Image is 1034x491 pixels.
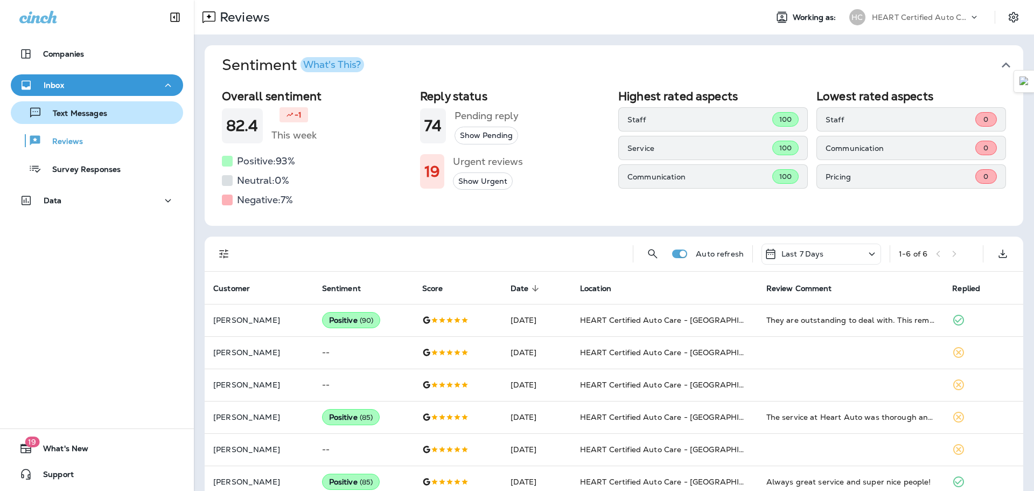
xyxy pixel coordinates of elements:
[826,144,975,153] p: Communication
[420,89,610,103] h2: Reply status
[271,127,317,144] h5: This week
[322,284,361,293] span: Sentiment
[303,60,361,70] div: What's This?
[313,369,414,401] td: --
[826,115,975,124] p: Staff
[360,413,373,422] span: ( 85 )
[1019,77,1029,86] img: Detect Auto
[313,433,414,466] td: --
[816,89,1006,103] h2: Lowest rated aspects
[313,336,414,369] td: --
[580,283,625,293] span: Location
[237,191,293,209] h5: Negative: 7 %
[580,412,773,422] span: HEART Certified Auto Care - [GEOGRAPHIC_DATA]
[502,401,571,433] td: [DATE]
[766,283,846,293] span: Review Comment
[237,172,289,189] h5: Neutral: 0 %
[580,284,611,293] span: Location
[11,129,183,152] button: Reviews
[226,117,258,135] h1: 82.4
[205,85,1023,226] div: SentimentWhat's This?
[213,445,305,454] p: [PERSON_NAME]
[793,13,839,22] span: Working as:
[502,369,571,401] td: [DATE]
[618,89,808,103] h2: Highest rated aspects
[213,283,264,293] span: Customer
[502,304,571,336] td: [DATE]
[1004,8,1023,27] button: Settings
[826,172,975,181] p: Pricing
[779,115,792,124] span: 100
[160,6,190,28] button: Collapse Sidebar
[983,143,988,153] span: 0
[502,433,571,466] td: [DATE]
[11,464,183,485] button: Support
[424,163,440,181] h1: 19
[781,250,824,258] p: Last 7 Days
[301,57,364,72] button: What's This?
[360,478,373,487] span: ( 85 )
[422,283,457,293] span: Score
[213,284,250,293] span: Customer
[44,196,62,205] p: Data
[11,190,183,211] button: Data
[766,412,935,423] div: The service at Heart Auto was thorough and diligent In diagnosing my worrisome headlight problem,...
[627,144,772,153] p: Service
[213,381,305,389] p: [PERSON_NAME]
[360,316,374,325] span: ( 90 )
[11,157,183,180] button: Survey Responses
[899,250,927,258] div: 1 - 6 of 6
[237,153,295,170] h5: Positive: 93 %
[32,444,88,457] span: What's New
[580,477,773,487] span: HEART Certified Auto Care - [GEOGRAPHIC_DATA]
[627,115,772,124] p: Staff
[41,137,83,147] p: Reviews
[32,470,74,483] span: Support
[213,243,235,265] button: Filters
[11,438,183,459] button: 19What's New
[215,9,270,25] p: Reviews
[453,153,523,170] h5: Urgent reviews
[952,283,994,293] span: Replied
[580,445,773,454] span: HEART Certified Auto Care - [GEOGRAPHIC_DATA]
[455,127,518,144] button: Show Pending
[222,56,364,74] h1: Sentiment
[42,109,107,119] p: Text Messages
[213,413,305,421] p: [PERSON_NAME]
[213,348,305,357] p: [PERSON_NAME]
[502,336,571,369] td: [DATE]
[642,243,663,265] button: Search Reviews
[213,45,1032,85] button: SentimentWhat's This?
[983,115,988,124] span: 0
[627,172,772,181] p: Communication
[322,312,381,328] div: Positive
[11,101,183,124] button: Text Messages
[44,81,64,89] p: Inbox
[43,50,84,58] p: Companies
[453,172,513,190] button: Show Urgent
[992,243,1014,265] button: Export as CSV
[11,43,183,65] button: Companies
[213,316,305,324] p: [PERSON_NAME]
[779,143,792,153] span: 100
[779,172,792,181] span: 100
[849,9,865,25] div: HC
[511,283,543,293] span: Date
[580,315,773,325] span: HEART Certified Auto Care - [GEOGRAPHIC_DATA]
[41,165,121,175] p: Survey Responses
[11,74,183,96] button: Inbox
[424,117,442,135] h1: 74
[455,107,519,125] h5: Pending reply
[696,250,744,258] p: Auto refresh
[872,13,969,22] p: HEART Certified Auto Care
[295,109,302,120] p: -1
[222,89,411,103] h2: Overall sentiment
[511,284,529,293] span: Date
[322,474,380,490] div: Positive
[322,283,375,293] span: Sentiment
[952,284,980,293] span: Replied
[213,478,305,486] p: [PERSON_NAME]
[580,348,773,357] span: HEART Certified Auto Care - [GEOGRAPHIC_DATA]
[422,284,443,293] span: Score
[25,437,39,447] span: 19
